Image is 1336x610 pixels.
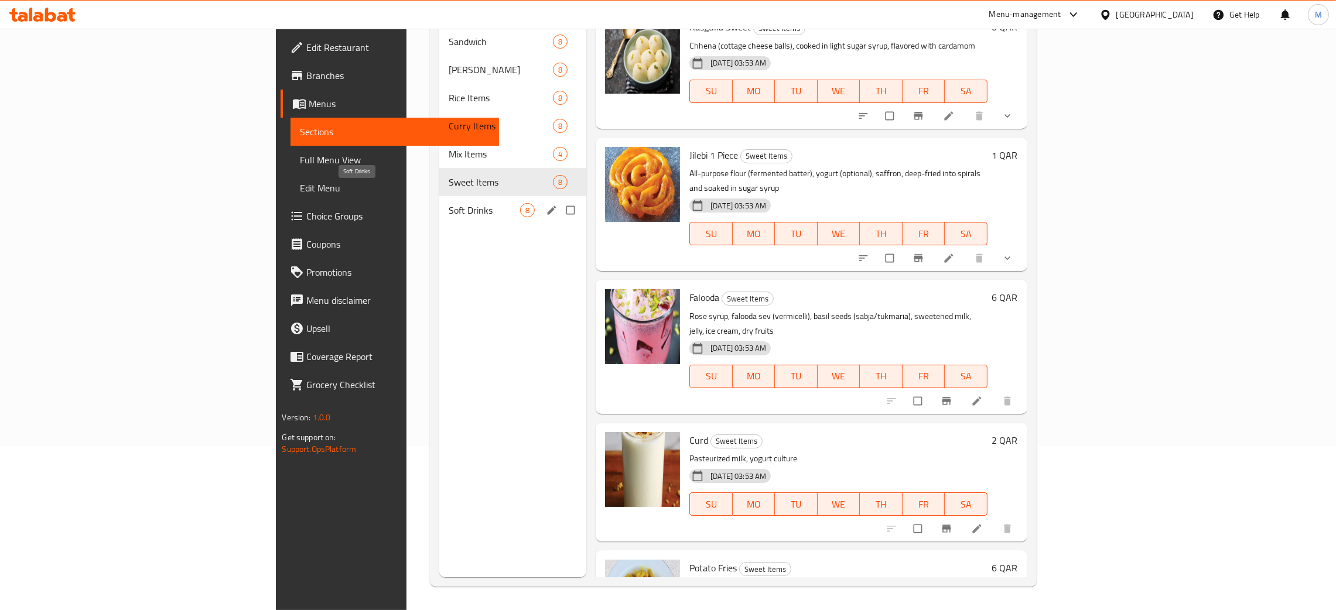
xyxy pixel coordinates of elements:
[449,63,553,77] span: [PERSON_NAME]
[282,410,310,425] span: Version:
[449,147,553,161] span: Mix Items
[439,84,586,112] div: Rice Items8
[906,103,934,129] button: Branch-specific-item
[449,119,553,133] span: Curry Items
[907,390,931,412] span: Select to update
[281,61,499,90] a: Branches
[775,492,818,516] button: TU
[695,83,727,100] span: SU
[865,368,898,385] span: TH
[722,292,774,306] div: Sweet Items
[439,28,586,56] div: Sandwich8
[449,35,553,49] span: Sandwich
[733,492,775,516] button: MO
[907,83,941,100] span: FR
[449,203,520,217] span: Soft Drinks
[281,342,499,371] a: Coverage Report
[907,225,941,242] span: FR
[449,175,553,189] span: Sweet Items
[733,365,775,388] button: MO
[818,80,860,103] button: WE
[553,35,568,49] div: items
[439,112,586,140] div: Curry Items8
[903,80,945,103] button: FR
[907,368,941,385] span: FR
[281,33,499,61] a: Edit Restaurant
[818,365,860,388] button: WE
[907,518,931,540] span: Select to update
[945,80,988,103] button: SA
[439,168,586,196] div: Sweet Items8
[971,523,985,534] a: Edit menu item
[553,177,567,188] span: 8
[300,181,490,195] span: Edit Menu
[780,83,813,100] span: TU
[992,147,1018,163] h6: 1 QAR
[780,496,813,513] span: TU
[520,203,535,217] div: items
[995,103,1023,129] button: show more
[879,247,903,269] span: Select to update
[865,225,898,242] span: TH
[934,516,962,542] button: Branch-specific-item
[995,516,1023,542] button: delete
[605,19,680,94] img: Rasgulla Sweet
[282,441,356,457] a: Support.OpsPlatform
[689,80,732,103] button: SU
[945,222,988,245] button: SA
[945,492,988,516] button: SA
[706,342,771,354] span: [DATE] 03:53 AM
[553,63,568,77] div: items
[822,496,856,513] span: WE
[1116,8,1194,21] div: [GEOGRAPHIC_DATA]
[291,146,499,174] a: Full Menu View
[553,119,568,133] div: items
[943,252,957,264] a: Edit menu item
[907,496,941,513] span: FR
[689,451,987,466] p: Pasteurized milk, yogurt culture
[544,203,562,218] button: edit
[865,83,898,100] span: TH
[449,91,553,105] span: Rice Items
[775,80,818,103] button: TU
[281,230,499,258] a: Coupons
[966,245,995,271] button: delete
[860,365,903,388] button: TH
[553,149,567,160] span: 4
[850,245,879,271] button: sort-choices
[737,83,771,100] span: MO
[553,147,568,161] div: items
[737,368,771,385] span: MO
[741,149,792,163] span: Sweet Items
[689,365,732,388] button: SU
[818,492,860,516] button: WE
[822,368,856,385] span: WE
[695,368,727,385] span: SU
[818,222,860,245] button: WE
[706,200,771,211] span: [DATE] 03:53 AM
[992,289,1018,306] h6: 6 QAR
[949,496,983,513] span: SA
[282,430,336,445] span: Get support on:
[313,410,331,425] span: 1.0.0
[706,471,771,482] span: [DATE] 03:53 AM
[822,225,856,242] span: WE
[943,110,957,122] a: Edit menu item
[949,83,983,100] span: SA
[992,19,1018,35] h6: 0 QAR
[775,365,818,388] button: TU
[945,365,988,388] button: SA
[306,293,490,307] span: Menu disclaimer
[860,492,903,516] button: TH
[739,562,791,576] div: Sweet Items
[439,196,586,224] div: Soft Drinks8edit
[439,23,586,229] nav: Menu sections
[992,560,1018,576] h6: 6 QAR
[689,309,987,338] p: Rose syrup, falooda sev (vermicelli), basil seeds (sabja/tukmaria), sweetened milk, jelly, ice cr...
[300,153,490,167] span: Full Menu View
[1002,252,1013,264] svg: Show Choices
[995,388,1023,414] button: delete
[281,371,499,399] a: Grocery Checklist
